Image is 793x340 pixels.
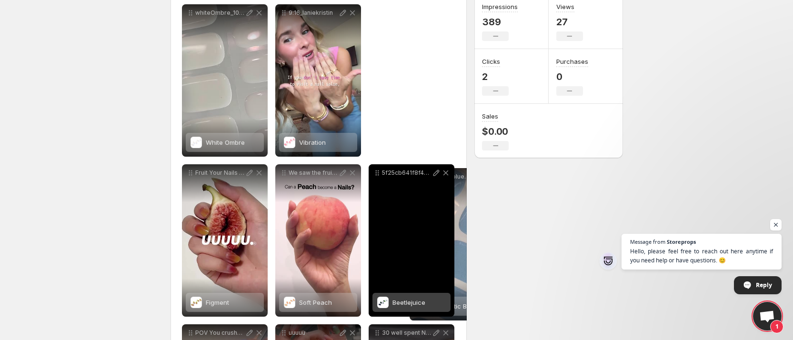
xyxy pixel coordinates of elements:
[289,329,338,337] p: uuuuu
[284,297,295,308] img: Soft Peach
[556,57,588,66] h3: Purchases
[482,71,509,82] p: 2
[182,164,268,317] div: Fruit Your Nails Fig peach grape the fruit nails youve been saving We made them real Glossy finis...
[191,137,202,148] img: White Ombre
[630,247,773,265] span: Hello, please feel free to reach out here anytime if you need help or have questions. 😊
[195,169,245,177] p: Fruit Your Nails Fig peach grape the fruit nails youve been saving We made them real Glossy finis...
[206,139,245,146] span: White Ombre
[482,57,500,66] h3: Clicks
[382,169,432,177] p: 5f25cb641f8f47cfa020c4ee28242773
[275,164,361,317] div: We saw the fruit nail trend and took it way too seriously Yes thats a real peach Yes its now a na...
[275,4,361,157] div: 9:16_laniekristinVibrationVibration
[369,164,454,317] div: 5f25cb641f8f47cfa020c4ee28242773BeetlejuiceBeetlejuice
[299,299,332,306] span: Soft Peach
[756,277,772,293] span: Reply
[556,71,588,82] p: 0
[556,16,583,28] p: 27
[630,239,665,244] span: Message from
[206,299,229,306] span: Figment
[382,329,432,337] p: 30 well spent Nails that sparkle confidence that glows and 270 left for a little weekend luxury B...
[195,9,245,17] p: whiteOmbre_10613c36-3699-4cc3-92cc-eeec15e09993
[482,16,518,28] p: 389
[667,239,696,244] span: Storeprops
[392,299,425,306] span: Beetlejuice
[191,297,202,308] img: Figment
[289,9,338,17] p: 9:16_laniekristin
[299,139,326,146] span: Vibration
[433,302,492,310] span: Magnetic Blue Eyes
[284,137,295,148] img: Vibration
[482,2,518,11] h3: Impressions
[753,302,782,330] a: Open chat
[482,111,498,121] h3: Sales
[482,126,509,137] p: $0.00
[182,4,268,157] div: whiteOmbre_10613c36-3699-4cc3-92cc-eeec15e09993White OmbreWhite Ombre
[770,320,783,333] span: 1
[195,329,245,337] p: POV You crushed your DIY nails and you cant stop staring Video by nailsbydan_scg Special thanks t...
[556,2,574,11] h3: Views
[289,169,338,177] p: We saw the fruit nail trend and took it way too seriously Yes thats a real peach Yes its now a na...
